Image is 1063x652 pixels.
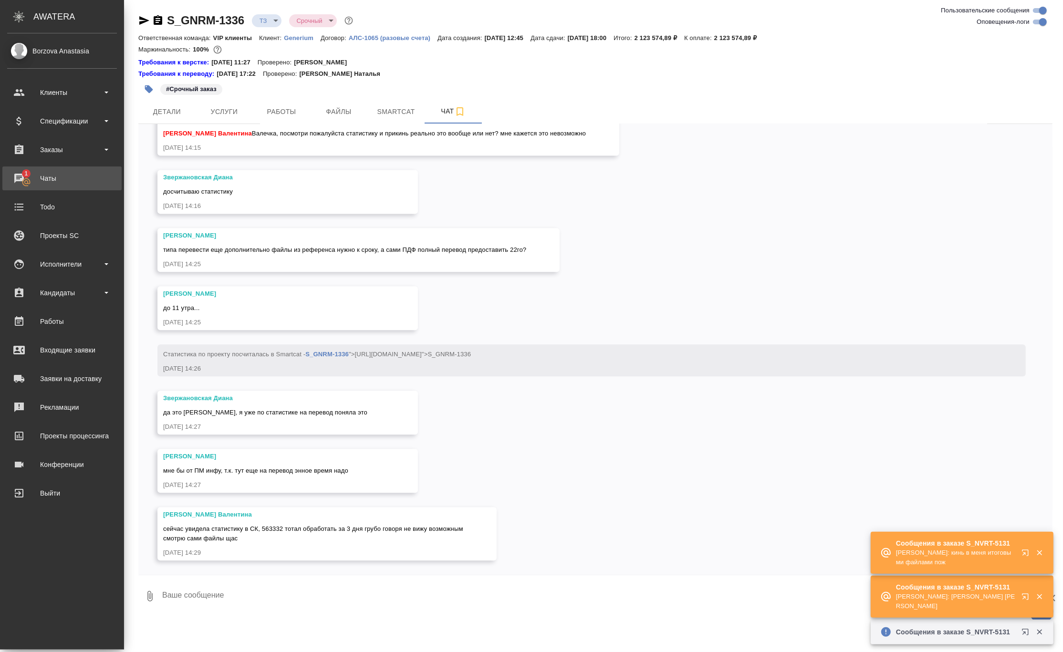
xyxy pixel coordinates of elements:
div: [DATE] 14:27 [163,480,385,490]
p: Сообщения в заказе S_NVRT-5131 [896,582,1015,592]
button: 0.00 RUB; [211,43,224,56]
div: AWATERA [33,7,124,26]
div: Звержановская Диана [163,173,385,182]
a: Требования к переводу: [138,69,217,79]
div: [PERSON_NAME] [163,231,526,240]
span: Валечка, посмотри пожалуйста статистику и прикинь реально это вообще или нет? мне кажется это нев... [163,130,586,137]
p: Проверено: [258,58,294,67]
div: Спецификации [7,114,117,128]
p: [PERSON_NAME] Наталья [299,69,387,79]
span: мне бы от ПМ инфу, т.к. тут еще на перевод энное время надо [163,467,348,474]
span: Срочный заказ [159,84,223,93]
a: Проекты процессинга [2,424,122,448]
div: [PERSON_NAME] [163,452,385,461]
div: ТЗ [252,14,281,27]
a: Работы [2,310,122,333]
div: ТЗ [289,14,337,27]
div: [DATE] 14:15 [163,143,586,153]
div: Чаты [7,171,117,186]
span: до 11 утра... [163,304,199,311]
button: Доп статусы указывают на важность/срочность заказа [343,14,355,27]
p: [PERSON_NAME] [294,58,354,67]
div: Звержановская Диана [163,393,385,403]
p: Ответственная команда: [138,34,213,41]
div: Кандидаты [7,286,117,300]
span: Файлы [316,106,362,118]
span: Детали [144,106,190,118]
button: Закрыть [1030,628,1049,636]
span: Cтатистика по проекту посчиталась в Smartcat - ">[URL][DOMAIN_NAME]">S_GNRM-1336 [163,351,471,358]
a: Generium [284,33,321,41]
div: Выйти [7,486,117,500]
a: S_GNRM-1336 [305,351,349,358]
span: 1 [19,169,33,178]
a: Рекламации [2,395,122,419]
button: Открыть в новой вкладке [1016,622,1039,645]
p: Generium [284,34,321,41]
span: сейчас увидела статистику в СК, 563332 тотал обработать за 3 дня грубо говоря не вижу возможным с... [163,525,463,542]
span: Оповещения-логи [977,17,1030,27]
div: Клиенты [7,85,117,100]
div: [DATE] 14:27 [163,422,385,432]
button: Закрыть [1030,549,1049,557]
svg: Подписаться [454,106,466,117]
div: Проекты процессинга [7,429,117,443]
div: Конференции [7,457,117,472]
div: Todo [7,200,117,214]
div: Borzova Anastasia [7,46,117,56]
button: ТЗ [257,17,270,25]
span: досчитываю статистику [163,188,233,195]
div: Исполнители [7,257,117,271]
div: [DATE] 14:16 [163,201,385,211]
p: АЛС-1065 (разовые счета) [349,34,438,41]
p: [DATE] 12:45 [485,34,531,41]
span: типа перевести еще дополнительно файлы из референса нужно к сроку, а сами ПДФ полный перевод пред... [163,246,526,253]
div: Работы [7,314,117,329]
p: Сообщения в заказе S_NVRT-5131 [896,538,1015,548]
div: Заявки на доставку [7,372,117,386]
p: Клиент: [259,34,284,41]
p: [PERSON_NAME]: [PERSON_NAME] [PERSON_NAME] [896,592,1015,611]
div: [DATE] 14:26 [163,364,992,373]
div: [PERSON_NAME] Валентина [163,510,463,519]
span: да это [PERSON_NAME], я уже по статистике на перевод поняла это [163,409,367,416]
div: [DATE] 14:25 [163,259,526,269]
div: [DATE] 14:29 [163,548,463,558]
a: 1Чаты [2,166,122,190]
a: Входящие заявки [2,338,122,362]
p: Маржинальность: [138,46,193,53]
button: Открыть в новой вкладке [1016,543,1039,566]
p: Дата создания: [438,34,484,41]
div: Рекламации [7,400,117,414]
p: Договор: [321,34,349,41]
a: Заявки на доставку [2,367,122,391]
span: Smartcat [373,106,419,118]
a: Проекты SC [2,224,122,248]
a: Конференции [2,453,122,476]
p: 2 123 574,89 ₽ [635,34,684,41]
p: [PERSON_NAME]: кинь в меня итоговыми файлами пож [896,548,1015,567]
div: Проекты SC [7,228,117,243]
p: Дата сдачи: [531,34,567,41]
div: Заказы [7,143,117,157]
button: Добавить тэг [138,79,159,100]
p: #Срочный заказ [166,84,217,94]
p: [DATE] 17:22 [217,69,263,79]
p: Итого: [614,34,634,41]
a: Выйти [2,481,122,505]
div: [PERSON_NAME] [163,289,385,299]
p: 2 123 574,89 ₽ [714,34,764,41]
button: Закрыть [1030,592,1049,601]
p: К оплате: [684,34,714,41]
div: [DATE] 14:25 [163,318,385,327]
p: Проверено: [263,69,300,79]
p: VIP клиенты [213,34,259,41]
button: Открыть в новой вкладке [1016,587,1039,610]
span: Работы [259,106,304,118]
span: Услуги [201,106,247,118]
button: Скопировать ссылку для ЯМессенджера [138,15,150,26]
a: Todo [2,195,122,219]
button: Скопировать ссылку [152,15,164,26]
div: Входящие заявки [7,343,117,357]
div: Нажми, чтобы открыть папку с инструкцией [138,69,217,79]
